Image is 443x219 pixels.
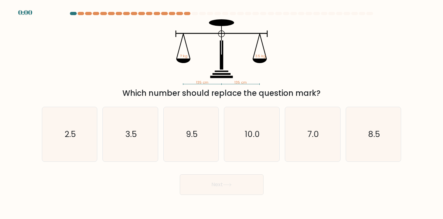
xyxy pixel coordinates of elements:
text: 7.0 [307,129,319,140]
text: 8.5 [368,129,380,140]
button: Next [180,174,264,195]
text: 2.5 [65,129,76,140]
text: 3.5 [125,129,137,140]
tspan: 135 cm [234,80,247,85]
text: 9.5 [186,129,197,140]
text: 10.0 [245,129,260,140]
tspan: 135 cm [196,80,208,85]
tspan: ? kg [180,54,187,59]
tspan: 3.5 kg [255,54,266,59]
div: Which number should replace the question mark? [46,87,398,99]
div: 0:00 [18,8,32,17]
